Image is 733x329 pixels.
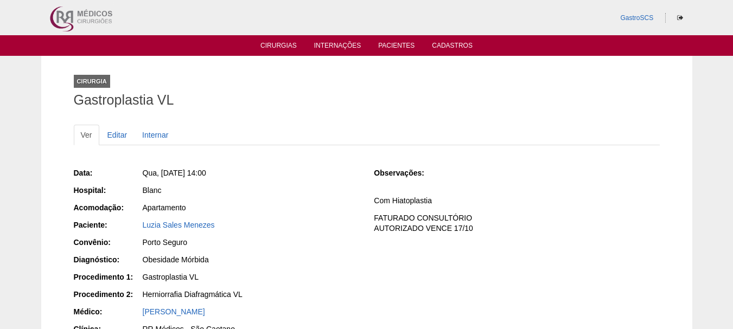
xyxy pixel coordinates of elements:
[143,272,359,282] div: Gastroplastia VL
[260,42,297,53] a: Cirurgias
[74,75,110,88] div: Cirurgia
[378,42,415,53] a: Pacientes
[74,125,99,145] a: Ver
[374,167,442,178] div: Observações:
[143,185,359,196] div: Blanc
[74,167,142,178] div: Data:
[143,289,359,300] div: Herniorrafia Diafragmática VL
[74,237,142,248] div: Convênio:
[374,213,659,234] p: FATURADO CONSULTÓRIO AUTORIZADO VENCE 17/10
[620,14,653,22] a: GastroSCS
[143,237,359,248] div: Porto Seguro
[100,125,135,145] a: Editar
[143,307,205,316] a: [PERSON_NAME]
[143,202,359,213] div: Apartamento
[74,185,142,196] div: Hospital:
[74,202,142,213] div: Acomodação:
[74,93,660,107] h1: Gastroplastia VL
[74,306,142,317] div: Médico:
[143,221,215,229] a: Luzia Sales Menezes
[74,254,142,265] div: Diagnóstico:
[374,196,659,206] p: Com Hiatoplastia
[314,42,361,53] a: Internações
[74,272,142,282] div: Procedimento 1:
[432,42,473,53] a: Cadastros
[74,220,142,230] div: Paciente:
[135,125,175,145] a: Internar
[677,15,683,21] i: Sair
[143,169,206,177] span: Qua, [DATE] 14:00
[74,289,142,300] div: Procedimento 2:
[143,254,359,265] div: Obesidade Mórbida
